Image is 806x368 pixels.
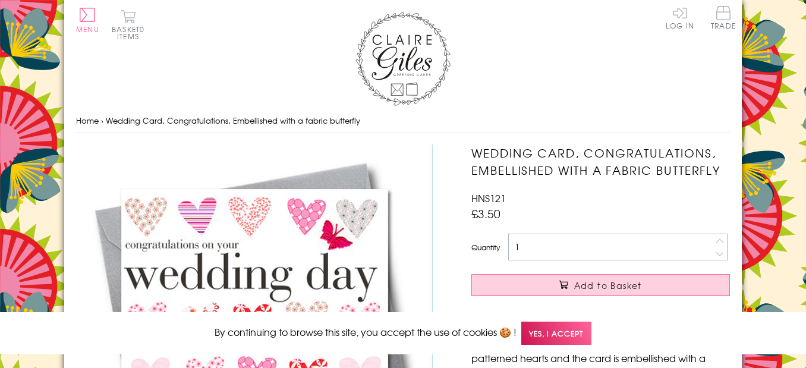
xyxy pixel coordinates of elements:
span: › [101,115,103,126]
span: Add to Basket [574,279,642,291]
span: Menu [76,24,99,34]
nav: breadcrumbs [76,109,730,133]
button: Add to Basket [471,274,730,296]
span: Yes, I accept [521,322,591,345]
span: £3.50 [471,205,500,222]
a: Home [76,115,99,126]
button: Menu [76,8,99,33]
a: Log In [666,6,694,29]
label: Quantity [471,242,500,253]
h1: Wedding Card, Congratulations, Embellished with a fabric butterfly [471,144,730,179]
span: HNS121 [471,191,506,205]
a: Trade [711,6,736,32]
img: Claire Giles Greetings Cards [355,12,451,106]
button: Basket0 items [112,10,144,40]
span: Wedding Card, Congratulations, Embellished with a fabric butterfly [106,115,360,126]
span: Trade [711,6,736,29]
span: 0 items [117,24,144,42]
